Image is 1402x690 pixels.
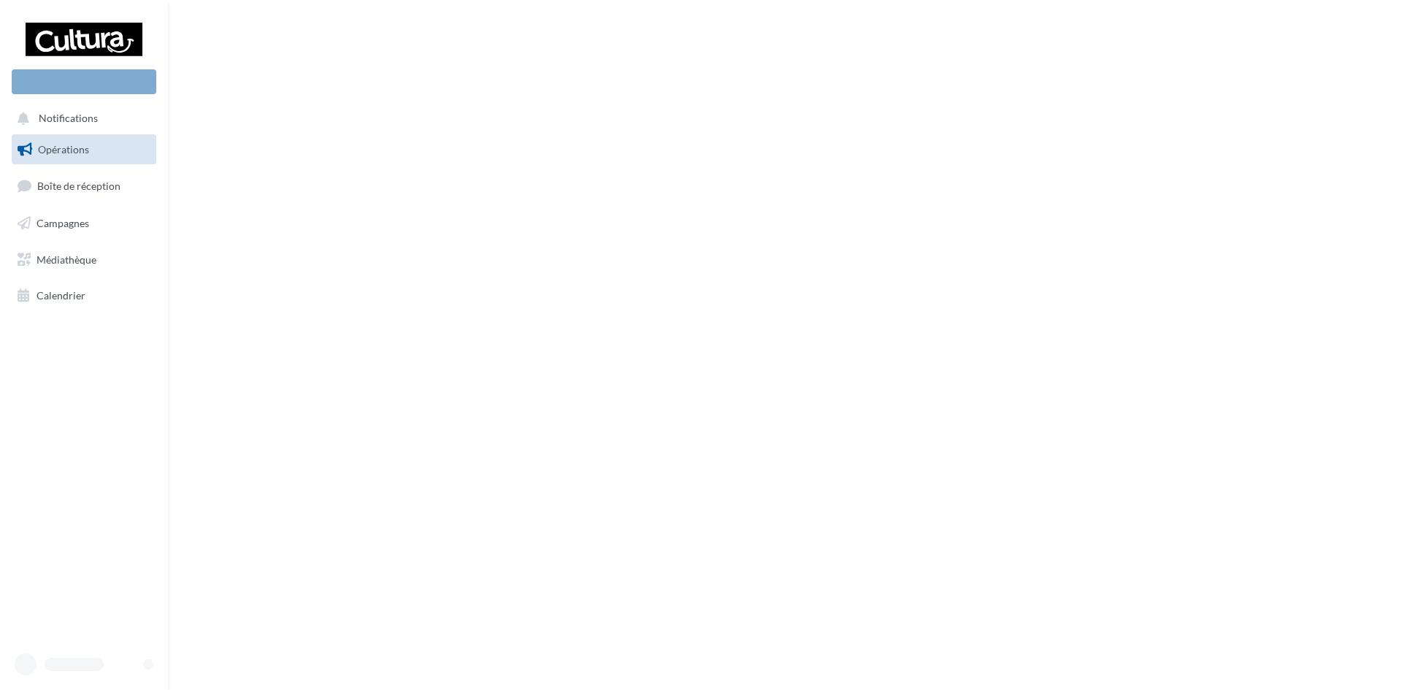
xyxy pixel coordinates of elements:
span: Boîte de réception [37,180,120,192]
a: Campagnes [9,208,159,239]
a: Calendrier [9,280,159,311]
div: Nouvelle campagne [12,69,156,94]
a: Boîte de réception [9,170,159,202]
span: Campagnes [37,217,89,229]
a: Opérations [9,134,159,165]
span: Opérations [38,143,89,156]
span: Médiathèque [37,253,96,265]
span: Calendrier [37,289,85,302]
span: Notifications [39,112,98,125]
a: Médiathèque [9,245,159,275]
